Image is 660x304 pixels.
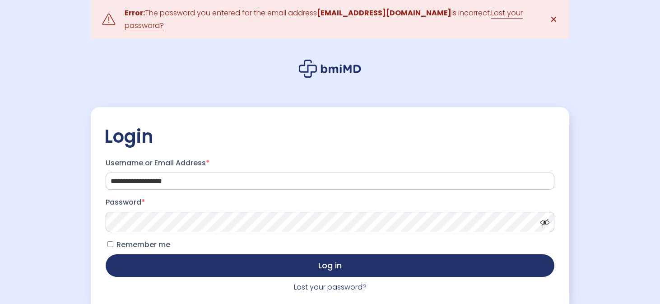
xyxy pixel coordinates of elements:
h2: Login [104,125,556,148]
button: Log in [106,254,554,277]
div: The password you entered for the email address is incorrect. [125,7,535,32]
a: ✕ [544,10,562,28]
strong: Error: [125,8,145,18]
label: Password [106,195,554,210]
span: Remember me [116,239,170,250]
span: ✕ [550,13,558,26]
input: Remember me [107,241,113,247]
a: Lost your password? [294,282,367,292]
strong: [EMAIL_ADDRESS][DOMAIN_NAME] [317,8,451,18]
label: Username or Email Address [106,156,554,170]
